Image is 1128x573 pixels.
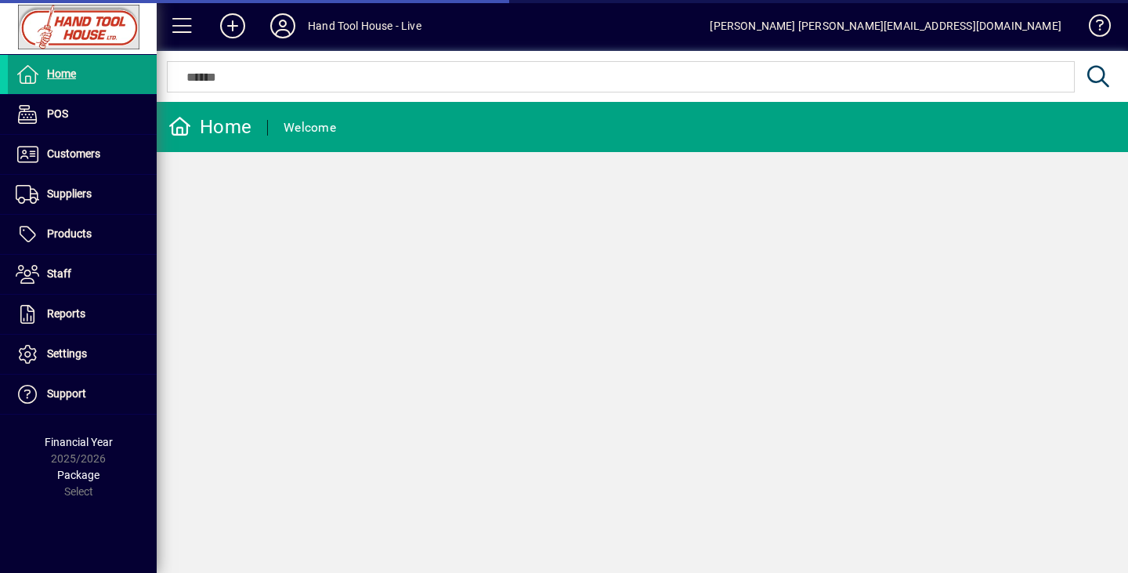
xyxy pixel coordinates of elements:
[47,187,92,200] span: Suppliers
[47,107,68,120] span: POS
[47,387,86,400] span: Support
[8,95,157,134] a: POS
[47,307,85,320] span: Reports
[8,335,157,374] a: Settings
[8,295,157,334] a: Reports
[8,255,157,294] a: Staff
[8,175,157,214] a: Suppliers
[1077,3,1108,54] a: Knowledge Base
[47,347,87,360] span: Settings
[8,135,157,174] a: Customers
[8,375,157,414] a: Support
[208,12,258,40] button: Add
[710,13,1061,38] div: [PERSON_NAME] [PERSON_NAME][EMAIL_ADDRESS][DOMAIN_NAME]
[47,67,76,80] span: Home
[284,115,336,140] div: Welcome
[45,436,113,448] span: Financial Year
[308,13,421,38] div: Hand Tool House - Live
[47,267,71,280] span: Staff
[168,114,251,140] div: Home
[47,147,100,160] span: Customers
[8,215,157,254] a: Products
[57,469,99,481] span: Package
[47,227,92,240] span: Products
[258,12,308,40] button: Profile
